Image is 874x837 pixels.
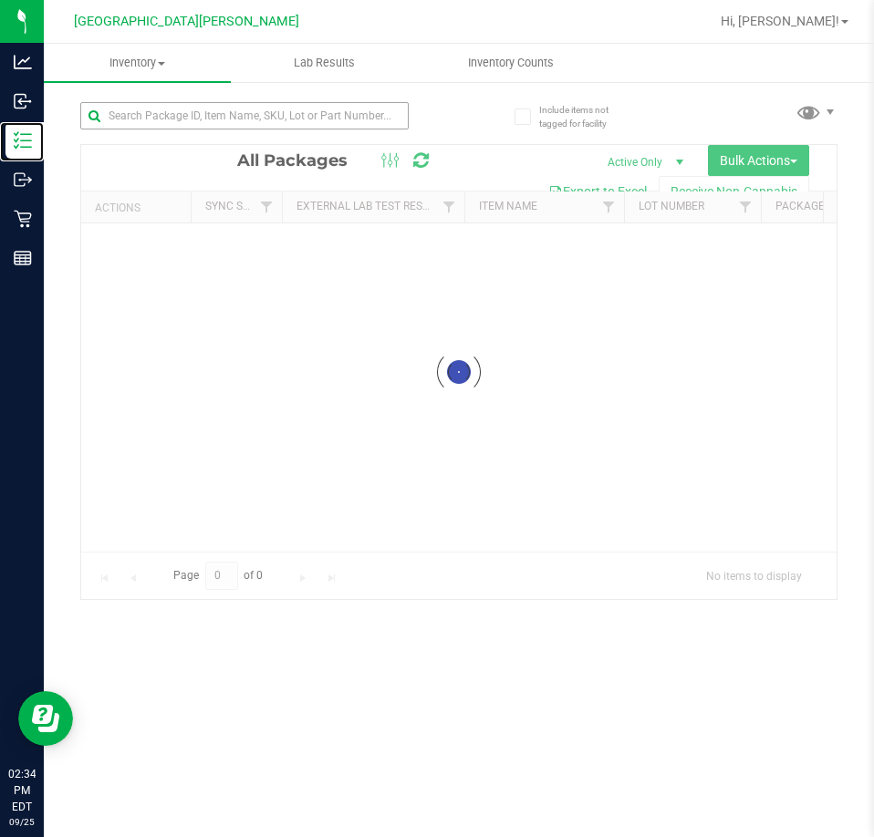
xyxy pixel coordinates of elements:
[14,92,32,110] inline-svg: Inbound
[80,102,409,129] input: Search Package ID, Item Name, SKU, Lot or Part Number...
[14,210,32,228] inline-svg: Retail
[231,44,418,82] a: Lab Results
[44,44,231,82] a: Inventory
[539,103,630,130] span: Include items not tagged for facility
[269,55,380,71] span: Lab Results
[443,55,578,71] span: Inventory Counts
[44,55,231,71] span: Inventory
[18,691,73,746] iframe: Resource center
[14,53,32,71] inline-svg: Analytics
[14,131,32,150] inline-svg: Inventory
[74,14,299,29] span: [GEOGRAPHIC_DATA][PERSON_NAME]
[14,170,32,189] inline-svg: Outbound
[721,14,839,28] span: Hi, [PERSON_NAME]!
[418,44,605,82] a: Inventory Counts
[8,815,36,829] p: 09/25
[14,249,32,267] inline-svg: Reports
[8,766,36,815] p: 02:34 PM EDT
